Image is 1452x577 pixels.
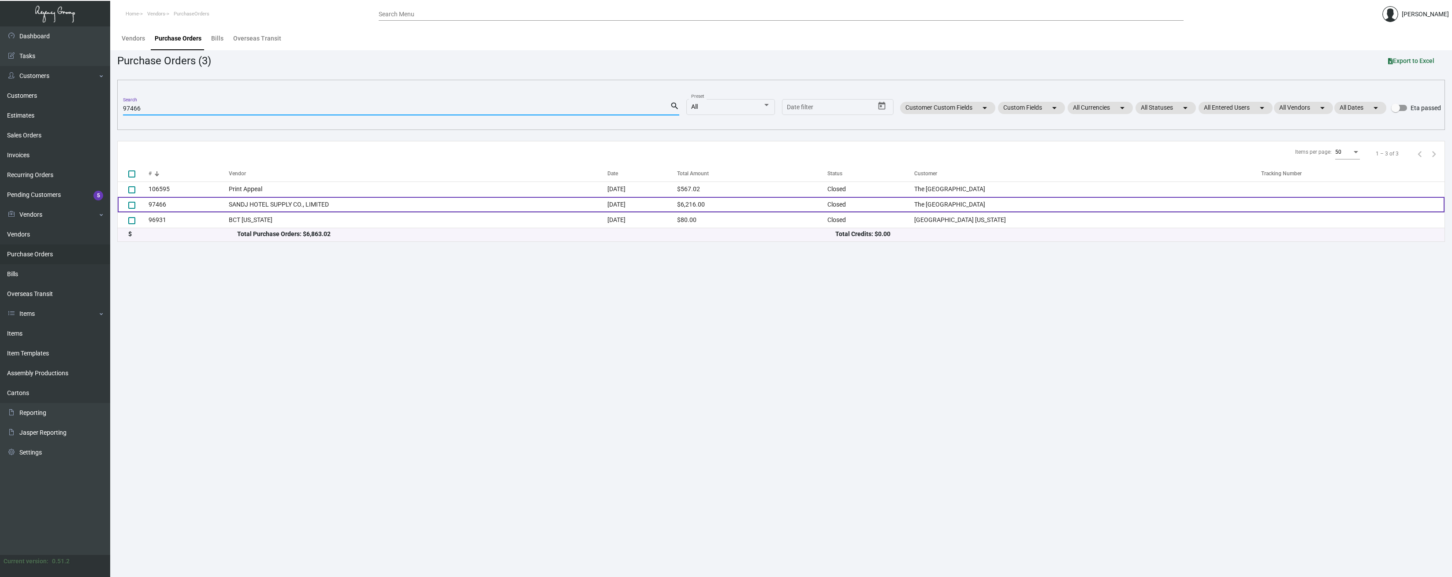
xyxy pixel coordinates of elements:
span: Home [126,11,139,17]
td: $6,216.00 [677,197,827,212]
input: Start date [787,104,814,111]
div: Vendor [229,170,246,178]
mat-select: Items per page: [1335,149,1360,155]
mat-icon: arrow_drop_down [1117,103,1128,113]
div: Tracking Number [1261,170,1445,178]
td: Closed [827,197,914,212]
div: Current version: [4,557,48,566]
mat-chip: Customer Custom Fields [900,102,995,114]
button: Export to Excel [1381,53,1441,69]
td: SANDJ HOTEL SUPPLY CO., LIMITED [229,197,607,212]
div: Total Amount [677,170,709,178]
div: Items per page: [1295,148,1332,156]
mat-chip: Custom Fields [998,102,1065,114]
div: Customer [914,170,1261,178]
button: Next page [1427,147,1441,161]
div: Vendor [229,170,607,178]
div: Bills [211,34,223,43]
mat-icon: arrow_drop_down [1370,103,1381,113]
td: [DATE] [607,212,678,228]
div: 1 – 3 of 3 [1376,150,1399,158]
mat-icon: arrow_drop_down [1257,103,1267,113]
td: The [GEOGRAPHIC_DATA] [914,181,1261,197]
span: Export to Excel [1388,57,1434,64]
div: Overseas Transit [233,34,281,43]
td: The [GEOGRAPHIC_DATA] [914,197,1261,212]
mat-icon: arrow_drop_down [1180,103,1191,113]
div: 0.51.2 [52,557,70,566]
div: [PERSON_NAME] [1402,10,1449,19]
img: admin@bootstrapmaster.com [1382,6,1398,22]
mat-chip: All Currencies [1068,102,1133,114]
div: Status [827,170,914,178]
span: Vendors [147,11,165,17]
div: Status [827,170,842,178]
td: 106595 [149,181,229,197]
div: Total Purchase Orders: $6,863.02 [237,229,836,239]
div: # [149,170,152,178]
div: Total Credits: $0.00 [835,229,1434,239]
mat-icon: arrow_drop_down [1317,103,1328,113]
span: All [691,103,698,110]
span: PurchaseOrders [174,11,209,17]
td: Print Appeal [229,181,607,197]
div: Date [607,170,618,178]
mat-chip: All Statuses [1136,102,1196,114]
div: Vendors [122,34,145,43]
td: BCT [US_STATE] [229,212,607,228]
mat-icon: arrow_drop_down [1049,103,1060,113]
div: Customer [914,170,937,178]
td: 96931 [149,212,229,228]
td: $567.02 [677,181,827,197]
div: Tracking Number [1261,170,1302,178]
button: Open calendar [875,99,889,113]
div: Purchase Orders [155,34,201,43]
div: # [149,170,229,178]
td: [DATE] [607,197,678,212]
mat-icon: arrow_drop_down [979,103,990,113]
div: Total Amount [677,170,827,178]
td: 97466 [149,197,229,212]
td: Closed [827,212,914,228]
span: 50 [1335,149,1341,155]
button: Previous page [1413,147,1427,161]
mat-chip: All Vendors [1274,102,1333,114]
input: End date [822,104,864,111]
span: Eta passed [1411,103,1441,113]
div: Date [607,170,678,178]
td: [DATE] [607,181,678,197]
div: Purchase Orders (3) [117,53,211,69]
div: $ [128,229,237,239]
mat-chip: All Dates [1334,102,1386,114]
td: $80.00 [677,212,827,228]
mat-chip: All Entered Users [1199,102,1273,114]
mat-icon: search [670,101,679,111]
td: [GEOGRAPHIC_DATA] [US_STATE] [914,212,1261,228]
td: Closed [827,181,914,197]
